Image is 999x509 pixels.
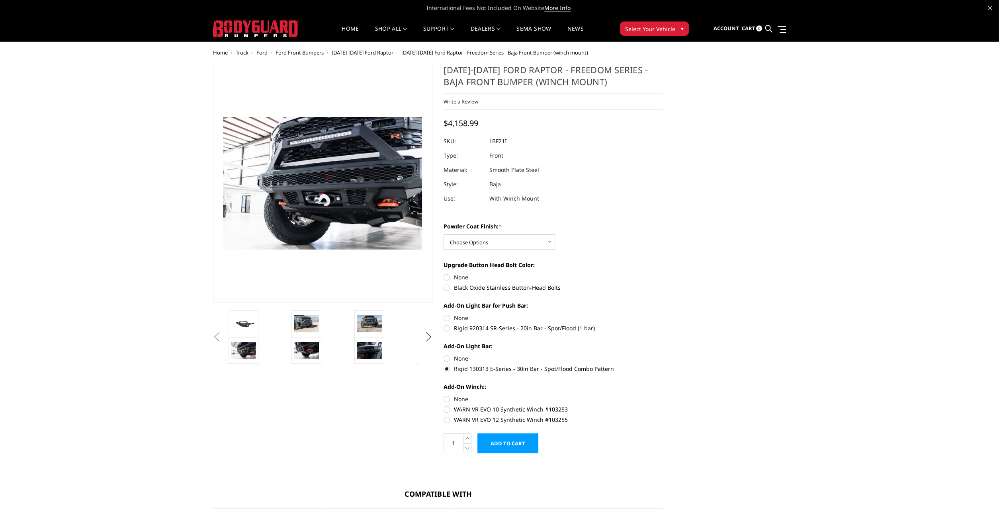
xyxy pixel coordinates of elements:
[444,382,663,391] label: Add-On Winch::
[681,24,684,33] span: ▾
[423,26,455,41] a: Support
[444,283,663,292] label: Black Oxide Stainless Button-Head Bolts
[444,415,663,424] label: WARN VR EVO 12 Synthetic Winch #103255
[471,26,501,41] a: Dealers
[489,191,539,206] dd: With Winch Mount
[357,342,382,359] img: 2021-2025 Ford Raptor - Freedom Series - Baja Front Bumper (winch mount)
[444,177,483,191] dt: Style:
[444,365,663,373] label: Rigid 130313 E-Series - 30in Bar - Spot/Flood Combo Pattern
[444,314,663,322] label: None
[332,49,393,56] a: [DATE]-[DATE] Ford Raptor
[444,324,663,332] label: Rigid 920314 SR-Series - 20in Bar - Spot/Flood (1 bar)
[213,64,433,302] a: 2021-2025 Ford Raptor - Freedom Series - Baja Front Bumper (winch mount)
[357,315,382,332] img: 2021-2025 Ford Raptor - Freedom Series - Baja Front Bumper (winch mount)
[444,163,483,177] dt: Material:
[741,18,762,39] a: Cart 0
[444,64,663,94] h1: [DATE]-[DATE] Ford Raptor - Freedom Series - Baja Front Bumper (winch mount)
[213,20,299,37] img: BODYGUARD BUMPERS
[294,342,319,359] img: 2021-2025 Ford Raptor - Freedom Series - Baja Front Bumper (winch mount)
[544,4,571,12] a: More Info
[231,342,256,359] img: 2021-2025 Ford Raptor - Freedom Series - Baja Front Bumper (winch mount)
[567,26,583,41] a: News
[422,331,434,343] button: Next
[489,163,539,177] dd: Smooth Plate Steel
[489,148,503,163] dd: Front
[276,49,324,56] a: Ford Front Bumpers
[444,405,663,413] label: WARN VR EVO 10 Synthetic Winch #103253
[444,395,663,403] label: None
[444,301,663,310] label: Add-On Light Bar for Push Bar:
[444,342,663,350] label: Add-On Light Bar:
[213,49,228,56] a: Home
[444,273,663,281] label: None
[741,25,755,32] span: Cart
[401,49,588,56] span: [DATE]-[DATE] Ford Raptor - Freedom Series - Baja Front Bumper (winch mount)
[444,261,663,269] label: Upgrade Button Head Bolt Color:
[444,134,483,148] dt: SKU:
[256,49,268,56] a: Ford
[342,26,359,41] a: Home
[294,315,319,332] img: 2021-2025 Ford Raptor - Freedom Series - Baja Front Bumper (winch mount)
[444,118,478,129] span: $4,158.99
[489,177,501,191] dd: Baja
[213,489,664,499] h3: Compatible With
[444,191,483,206] dt: Use:
[236,49,248,56] a: Truck
[444,98,478,105] a: Write a Review
[444,354,663,363] label: None
[756,25,762,31] span: 0
[625,25,675,33] span: Select Your Vehicle
[444,222,663,230] label: Powder Coat Finish:
[211,331,223,343] button: Previous
[516,26,551,41] a: SEMA Show
[489,134,507,148] dd: LBF21I
[477,433,538,453] input: Add to Cart
[375,26,407,41] a: shop all
[620,21,689,36] button: Select Your Vehicle
[444,148,483,163] dt: Type:
[713,25,739,32] span: Account
[231,318,256,330] img: 2021-2025 Ford Raptor - Freedom Series - Baja Front Bumper (winch mount)
[713,18,739,39] a: Account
